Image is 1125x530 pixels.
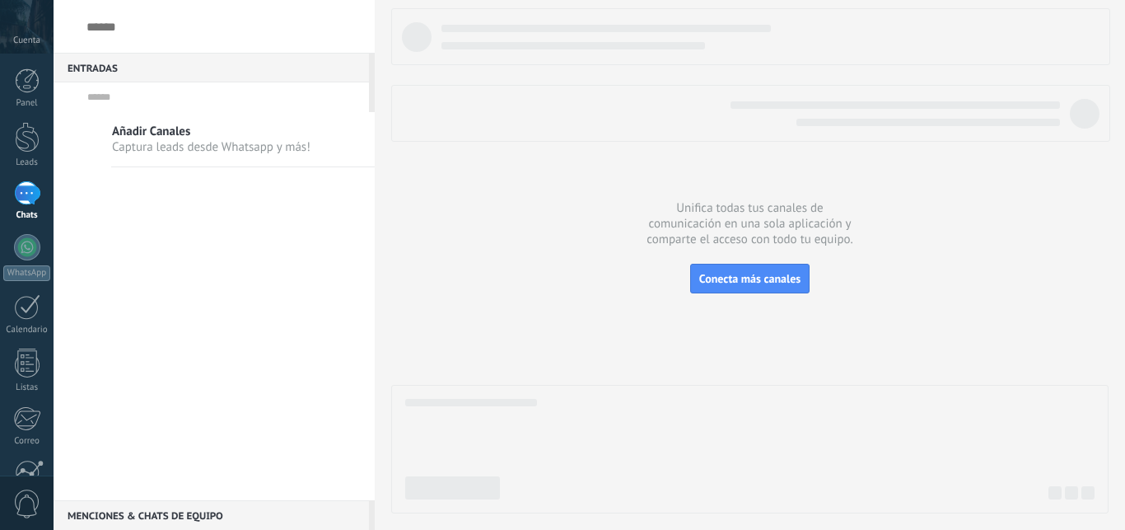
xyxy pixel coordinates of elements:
div: Entradas [54,53,369,82]
div: Calendario [3,325,51,335]
div: Correo [3,436,51,447]
div: Chats [3,210,51,221]
div: Menciones & Chats de equipo [54,500,369,530]
button: Conecta más canales [690,264,810,293]
span: Añadir Canales [112,124,310,139]
div: Listas [3,382,51,393]
span: Captura leads desde Whatsapp y más! [112,139,310,155]
div: WhatsApp [3,265,50,281]
span: Conecta más canales [699,271,801,286]
div: Panel [3,98,51,109]
span: Cuenta [13,35,40,46]
div: Leads [3,157,51,168]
